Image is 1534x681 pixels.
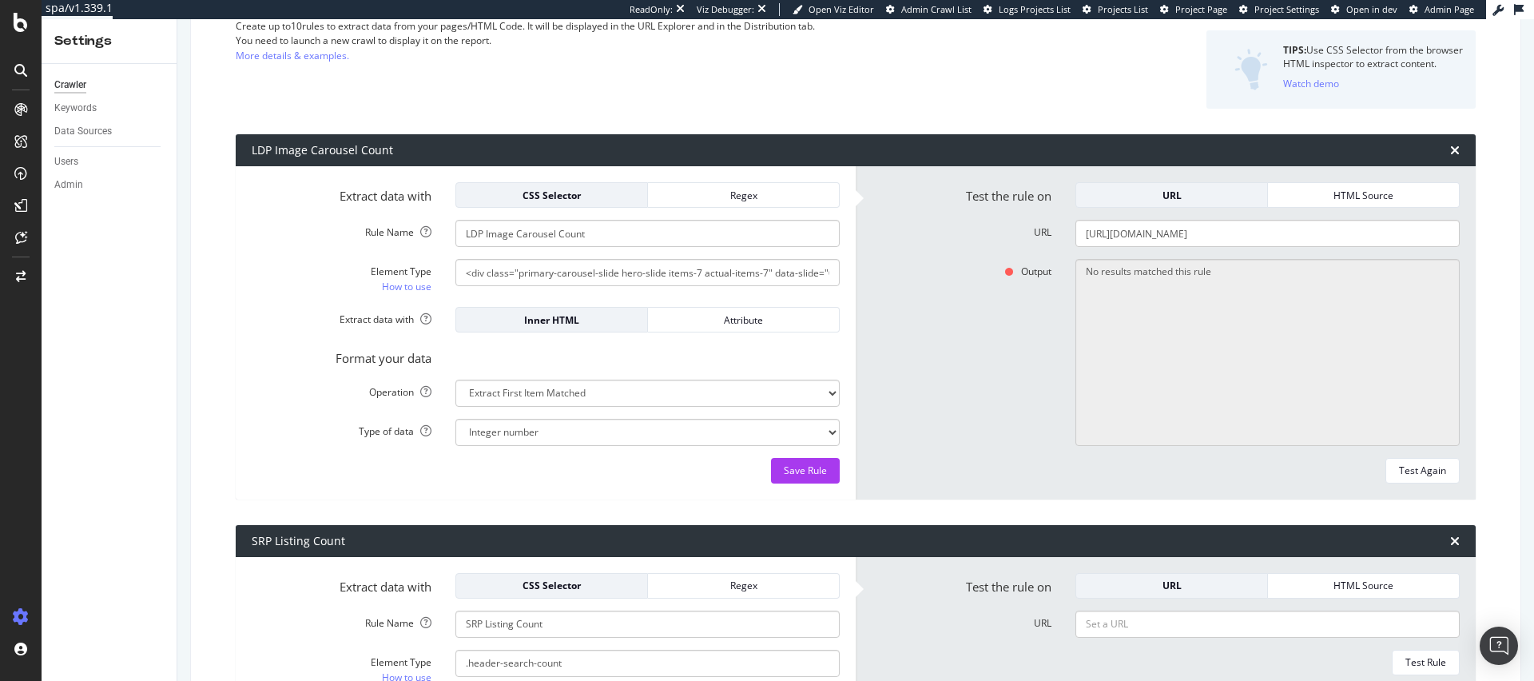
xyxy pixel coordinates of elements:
[1480,627,1518,665] div: Open Intercom Messenger
[1075,259,1460,446] textarea: No results matched this rule
[240,611,443,630] label: Rule Name
[793,3,874,16] a: Open Viz Editor
[54,153,165,170] a: Users
[661,189,826,202] div: Regex
[252,533,345,549] div: SRP Listing Count
[54,177,165,193] a: Admin
[1268,182,1460,208] button: HTML Source
[54,77,165,94] a: Crawler
[860,611,1063,630] label: URL
[240,573,443,595] label: Extract data with
[661,313,826,327] div: Attribute
[1331,3,1397,16] a: Open in dev
[382,278,431,295] a: How to use
[54,100,165,117] a: Keywords
[1281,579,1446,592] div: HTML Source
[1075,611,1460,638] input: Set a URL
[455,220,840,247] input: Provide a name
[1268,573,1460,599] button: HTML Source
[1399,464,1446,477] div: Test Again
[1392,650,1460,675] button: Test Rule
[236,47,349,64] a: More details & examples.
[455,307,648,333] button: Inner HTML
[661,579,826,592] div: Regex
[1283,70,1339,96] button: Watch demo
[469,313,634,327] div: Inner HTML
[54,123,112,140] div: Data Sources
[1450,535,1460,548] div: times
[1346,3,1397,15] span: Open in dev
[455,182,648,208] button: CSS Selector
[54,100,97,117] div: Keywords
[455,611,840,638] input: Provide a name
[1075,573,1268,599] button: URL
[236,19,1054,33] div: Create up to 10 rules to extract data from your pages/HTML Code. It will be displayed in the URL ...
[1098,3,1148,15] span: Projects List
[1075,182,1268,208] button: URL
[1254,3,1319,15] span: Project Settings
[1450,144,1460,157] div: times
[240,380,443,399] label: Operation
[455,650,840,677] input: CSS Expression
[648,307,840,333] button: Attribute
[1160,3,1227,16] a: Project Page
[240,344,443,367] label: Format your data
[860,259,1063,278] label: Output
[1409,3,1474,16] a: Admin Page
[240,182,443,205] label: Extract data with
[697,3,754,16] div: Viz Debugger:
[784,464,827,477] div: Save Rule
[1075,220,1460,247] input: Set a URL
[999,3,1071,15] span: Logs Projects List
[252,142,393,158] div: LDP Image Carousel Count
[54,123,165,140] a: Data Sources
[1234,49,1268,90] img: DZQOUYU0WpgAAAAASUVORK5CYII=
[1083,3,1148,16] a: Projects List
[901,3,972,15] span: Admin Crawl List
[54,32,164,50] div: Settings
[984,3,1071,16] a: Logs Projects List
[1089,189,1254,202] div: URL
[455,259,840,286] input: CSS Expression
[252,655,431,669] div: Element Type
[469,579,634,592] div: CSS Selector
[1283,77,1339,90] div: Watch demo
[1425,3,1474,15] span: Admin Page
[809,3,874,15] span: Open Viz Editor
[1385,458,1460,484] button: Test Again
[240,307,443,326] label: Extract data with
[240,220,443,239] label: Rule Name
[469,189,634,202] div: CSS Selector
[1283,43,1463,57] div: Use CSS Selector from the browser
[54,77,86,94] div: Crawler
[252,265,431,278] div: Element Type
[1175,3,1227,15] span: Project Page
[54,153,78,170] div: Users
[860,182,1063,205] label: Test the rule on
[1089,579,1254,592] div: URL
[1239,3,1319,16] a: Project Settings
[236,34,1054,47] div: You need to launch a new crawl to display it on the report.
[1283,43,1306,57] strong: TIPS:
[860,220,1063,239] label: URL
[455,573,648,599] button: CSS Selector
[648,182,840,208] button: Regex
[240,419,443,438] label: Type of data
[648,573,840,599] button: Regex
[1283,57,1463,70] div: HTML inspector to extract content.
[860,573,1063,595] label: Test the rule on
[54,177,83,193] div: Admin
[771,458,840,484] button: Save Rule
[886,3,972,16] a: Admin Crawl List
[1281,189,1446,202] div: HTML Source
[1405,655,1446,669] div: Test Rule
[630,3,673,16] div: ReadOnly:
